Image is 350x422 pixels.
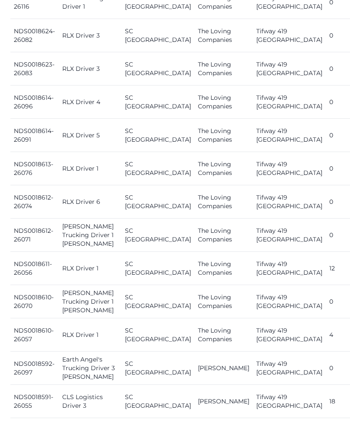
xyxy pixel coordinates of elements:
[253,352,326,385] td: Tifway 419 [GEOGRAPHIC_DATA]
[10,285,59,318] td: NDS0018610-26070
[59,19,121,52] td: RLX Driver 3
[59,185,121,219] td: RLX Driver 6
[10,252,59,285] td: NDS0018611-26056
[121,119,194,152] td: SC [GEOGRAPHIC_DATA]
[10,318,59,352] td: NDS0018610-26057
[121,252,194,285] td: SC [GEOGRAPHIC_DATA]
[194,119,253,152] td: The Loving Companies
[59,119,121,152] td: RLX Driver 5
[10,52,59,86] td: NDS0018623-26083
[10,385,59,418] td: NDS0018591-26055
[59,318,121,352] td: RLX Driver 1
[253,252,326,285] td: Tifway 419 [GEOGRAPHIC_DATA]
[253,19,326,52] td: Tifway 419 [GEOGRAPHIC_DATA]
[59,285,121,318] td: [PERSON_NAME] Trucking Driver 1 [PERSON_NAME]
[121,285,194,318] td: SC [GEOGRAPHIC_DATA]
[59,152,121,185] td: RLX Driver 1
[194,52,253,86] td: The Loving Companies
[121,352,194,385] td: SC [GEOGRAPHIC_DATA]
[194,152,253,185] td: The Loving Companies
[10,19,59,52] td: NDS0018624-26082
[121,19,194,52] td: SC [GEOGRAPHIC_DATA]
[253,185,326,219] td: Tifway 419 [GEOGRAPHIC_DATA]
[59,86,121,119] td: RLX Driver 4
[10,219,59,252] td: NDS0018612-26071
[10,352,59,385] td: NDS0018592-26097
[253,152,326,185] td: Tifway 419 [GEOGRAPHIC_DATA]
[194,285,253,318] td: The Loving Companies
[253,318,326,352] td: Tifway 419 [GEOGRAPHIC_DATA]
[121,385,194,418] td: SC [GEOGRAPHIC_DATA]
[121,86,194,119] td: SC [GEOGRAPHIC_DATA]
[253,219,326,252] td: Tifway 419 [GEOGRAPHIC_DATA]
[194,19,253,52] td: The Loving Companies
[194,352,253,385] td: [PERSON_NAME]
[194,385,253,418] td: [PERSON_NAME]
[121,52,194,86] td: SC [GEOGRAPHIC_DATA]
[253,285,326,318] td: Tifway 419 [GEOGRAPHIC_DATA]
[121,152,194,185] td: SC [GEOGRAPHIC_DATA]
[121,185,194,219] td: SC [GEOGRAPHIC_DATA]
[253,86,326,119] td: Tifway 419 [GEOGRAPHIC_DATA]
[10,185,59,219] td: NDS0018612-26074
[59,385,121,418] td: CLS Logistics Driver 3
[194,185,253,219] td: The Loving Companies
[121,219,194,252] td: SC [GEOGRAPHIC_DATA]
[253,119,326,152] td: Tifway 419 [GEOGRAPHIC_DATA]
[59,219,121,252] td: [PERSON_NAME] Trucking Driver 1 [PERSON_NAME]
[194,219,253,252] td: The Loving Companies
[194,86,253,119] td: The Loving Companies
[253,385,326,418] td: Tifway 419 [GEOGRAPHIC_DATA]
[253,52,326,86] td: Tifway 419 [GEOGRAPHIC_DATA]
[10,119,59,152] td: NDS0018614-26091
[59,52,121,86] td: RLX Driver 3
[194,318,253,352] td: The Loving Companies
[121,318,194,352] td: SC [GEOGRAPHIC_DATA]
[59,252,121,285] td: RLX Driver 1
[59,352,121,385] td: Earth Angel's Trucking Driver 3 [PERSON_NAME]
[10,86,59,119] td: NDS0018614-26096
[10,152,59,185] td: NDS0018613-26076
[194,252,253,285] td: The Loving Companies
